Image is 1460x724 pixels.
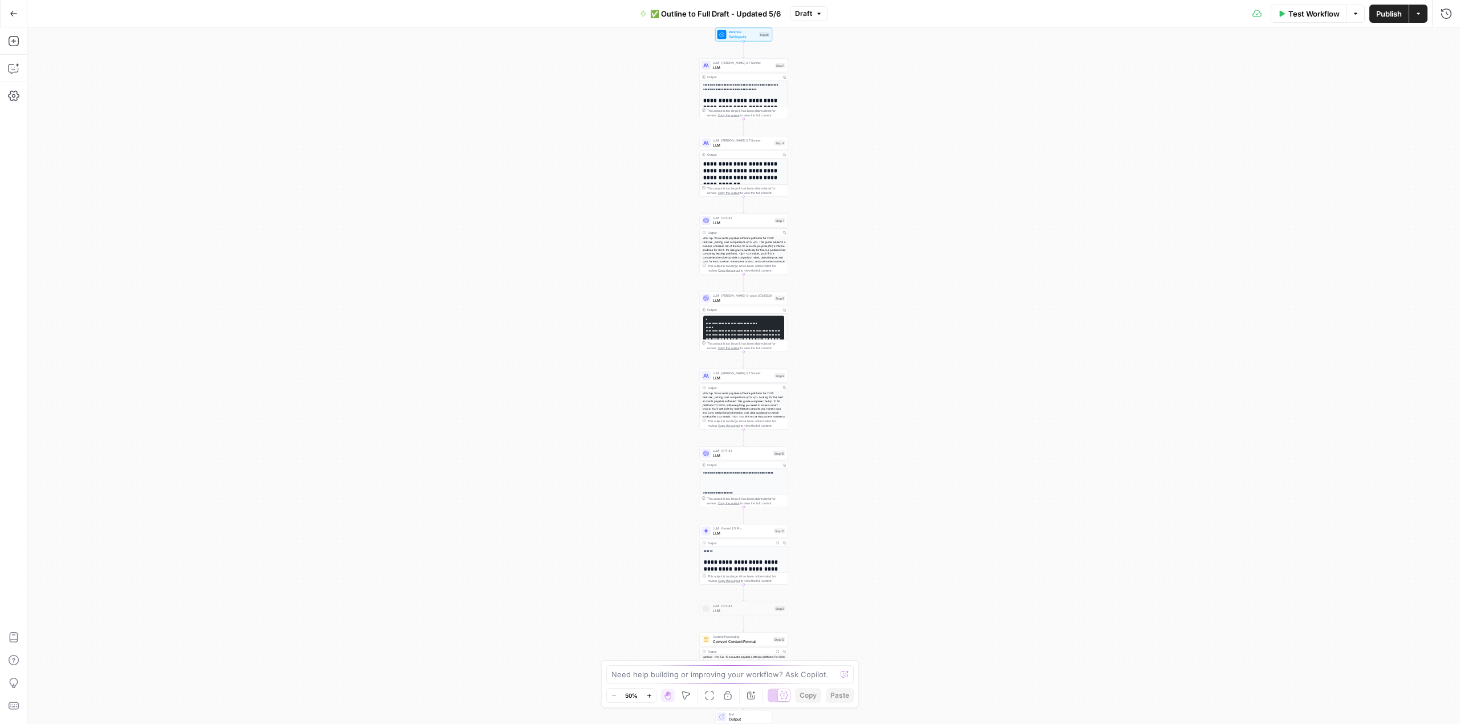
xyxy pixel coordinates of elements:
div: Output [707,385,779,390]
div: This output is too large & has been abbreviated for review. to view the full content. [707,419,785,428]
div: Output [707,540,772,545]
g: Edge from step_5 to step_12 [743,616,745,632]
g: Edge from step_9 to step_10 [743,430,745,446]
g: Edge from step_12 to end [743,693,745,710]
button: Copy [795,688,821,703]
span: Publish [1376,8,1402,19]
span: 50% [625,691,638,700]
div: This output is too large & has been abbreviated for review. to view the full content. [707,341,785,350]
div: This output is too large & has been abbreviated for review. to view the full content. [707,496,785,505]
span: Paste [830,690,849,701]
div: Content ProcessingConvert Content FormatStep 12Output<article> <h1>Top 10 accounts payable softwa... [700,633,788,693]
span: Content Processing [713,634,771,639]
div: <article> <h1>Top 10 accounts payable software platforms for 2024: Features, pricing, and compari... [700,655,788,717]
g: Edge from step_10 to step_11 [743,507,745,524]
span: Copy the output [718,191,740,195]
span: Test Workflow [1288,8,1340,19]
span: LLM · Gemini 2.5 Pro [713,526,772,531]
g: Edge from step_11 to step_5 [743,585,745,601]
span: Copy the output [718,501,740,505]
span: Workflow [729,30,757,34]
span: Copy [800,690,817,701]
button: Paste [826,688,854,703]
img: o3r9yhbrn24ooq0tey3lueqptmfj [703,637,709,642]
span: Copy the output [718,114,740,117]
div: Step 9 [774,373,785,378]
span: Copy the output [718,346,740,350]
span: LLM · [PERSON_NAME] 3.7 Sonnet [713,371,772,375]
span: LLM · [PERSON_NAME] 3.7 Sonnet [713,60,773,65]
div: Output [707,649,772,653]
div: Step 4 [774,140,786,145]
span: LLM [713,375,772,381]
button: Draft [790,6,828,21]
span: ✅ Outline to Full Draft - Updated 5/6 [650,8,781,19]
span: Copy the output [718,424,740,427]
span: LLM · [PERSON_NAME] 3.7 Sonnet [713,138,772,143]
div: Output [707,463,779,467]
div: Output [707,152,779,157]
div: Step 8 [774,296,785,301]
div: Step 12 [773,637,785,642]
button: Test Workflow [1271,5,1347,23]
div: <h1>Top 10 accounts payable software platforms for 2024: Features, pricing, and comparisons</h1> ... [700,391,788,453]
div: Step 10 [773,451,785,456]
span: Copy the output [718,269,740,272]
div: WorkflowSet InputsInputs [700,28,788,42]
span: LLM [713,530,772,536]
div: EndOutput [700,710,788,724]
span: LLM [713,452,771,458]
div: LLM · GPT-4.1LLMStep 7Output<h1>Top 10 accounts payable software platforms for 2024: Features, pr... [700,214,788,274]
div: Output [707,75,779,79]
div: This output is too large & has been abbreviated for review. to view the full content. [707,574,785,583]
div: Step 5 [774,606,785,611]
span: Copy the output [718,579,740,583]
span: LLM [713,297,772,303]
div: This output is too large & has been abbreviated for review. to view the full content. [707,108,785,118]
div: Step 7 [774,218,785,223]
div: <h1>Top 10 accounts payable software platforms for 2024: Features, pricing, and comparisons</h1> ... [700,236,788,298]
span: LLM · [PERSON_NAME]-3-opus-20240229 [713,293,772,298]
span: Set Inputs [729,34,757,39]
span: LLM [713,608,772,613]
span: LLM [713,64,773,70]
div: This output is too large & has been abbreviated for review. to view the full content. [707,264,785,273]
g: Edge from step_8 to step_9 [743,352,745,369]
span: LLM · GPT-4.1 [713,216,772,220]
div: Output [707,230,779,234]
button: ✅ Outline to Full Draft - Updated 5/6 [633,5,788,23]
div: LLM · [PERSON_NAME] 3.7 SonnetLLMStep 9Output<h1>Top 10 accounts payable software platforms for 2... [700,369,788,430]
span: End [729,712,768,717]
div: Step 1 [775,63,785,68]
div: Output [707,308,779,312]
span: LLM · GPT-4.1 [713,604,772,608]
span: LLM [713,142,772,148]
g: Edge from step_1 to step_4 [743,119,745,136]
span: Convert Content Format [713,638,771,644]
button: Publish [1369,5,1409,23]
div: Step 11 [774,528,785,533]
span: LLM [713,220,772,225]
div: Inputs [759,32,770,37]
div: LLM · GPT-4.1LLMStep 5 [700,602,788,616]
span: Draft [795,9,812,19]
span: Output [729,716,768,722]
g: Edge from step_4 to step_7 [743,197,745,213]
span: LLM · GPT-4.1 [713,448,771,453]
g: Edge from start to step_1 [743,42,745,58]
div: This output is too large & has been abbreviated for review. to view the full content. [707,186,785,195]
g: Edge from step_7 to step_8 [743,274,745,291]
